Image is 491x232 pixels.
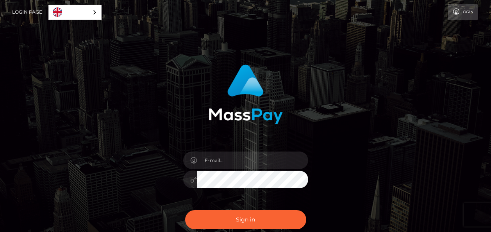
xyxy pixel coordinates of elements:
a: Login [448,4,478,20]
button: Sign in [185,210,306,229]
div: Language [48,5,102,20]
aside: Language selected: English [48,5,102,20]
img: MassPay Login [209,64,283,124]
a: Login Page [12,4,42,20]
a: English [49,5,101,20]
input: E-mail... [197,152,308,169]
